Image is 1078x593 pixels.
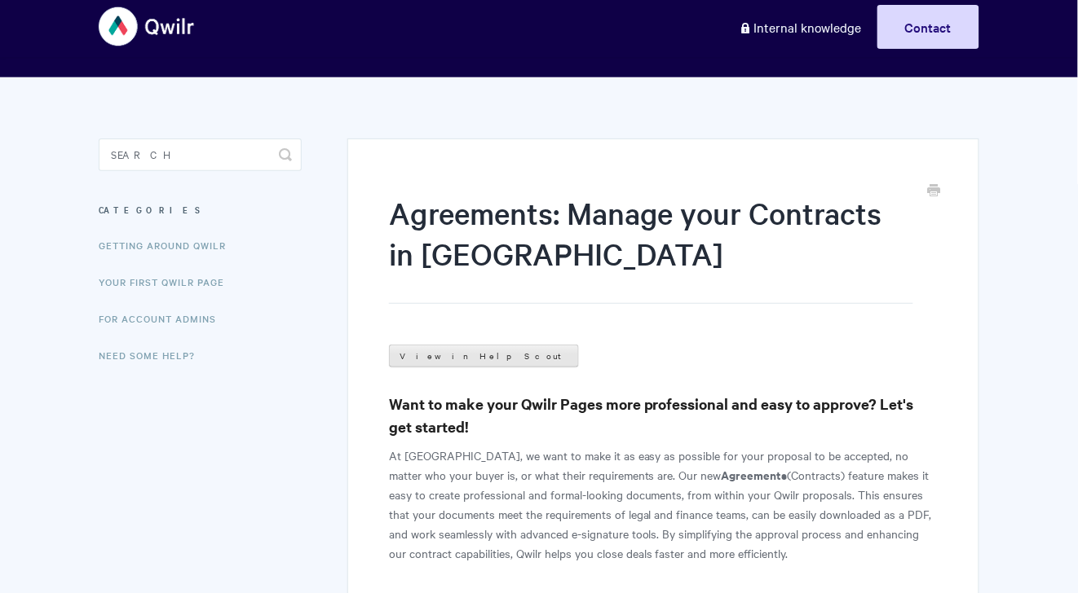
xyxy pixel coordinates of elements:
[722,466,788,483] b: Agreements
[389,192,913,304] h1: Agreements: Manage your Contracts in [GEOGRAPHIC_DATA]
[99,266,236,298] a: Your First Qwilr Page
[877,5,979,49] a: Contact
[727,5,874,49] a: Internal knowledge
[389,345,579,367] a: View in Help Scout
[928,182,941,200] a: Print this Article
[99,195,302,225] h3: Categories
[99,339,207,371] a: Need Some Help?
[99,229,238,261] a: Getting Around Qwilr
[99,138,302,171] input: Search
[389,446,938,563] p: At [GEOGRAPHIC_DATA], we want to make it as easy as possible for your proposal to be accepted, no...
[389,393,938,438] h3: Want to make your Qwilr Pages more professional and easy to approve? Let's get started!
[99,302,228,335] a: For Account Admins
